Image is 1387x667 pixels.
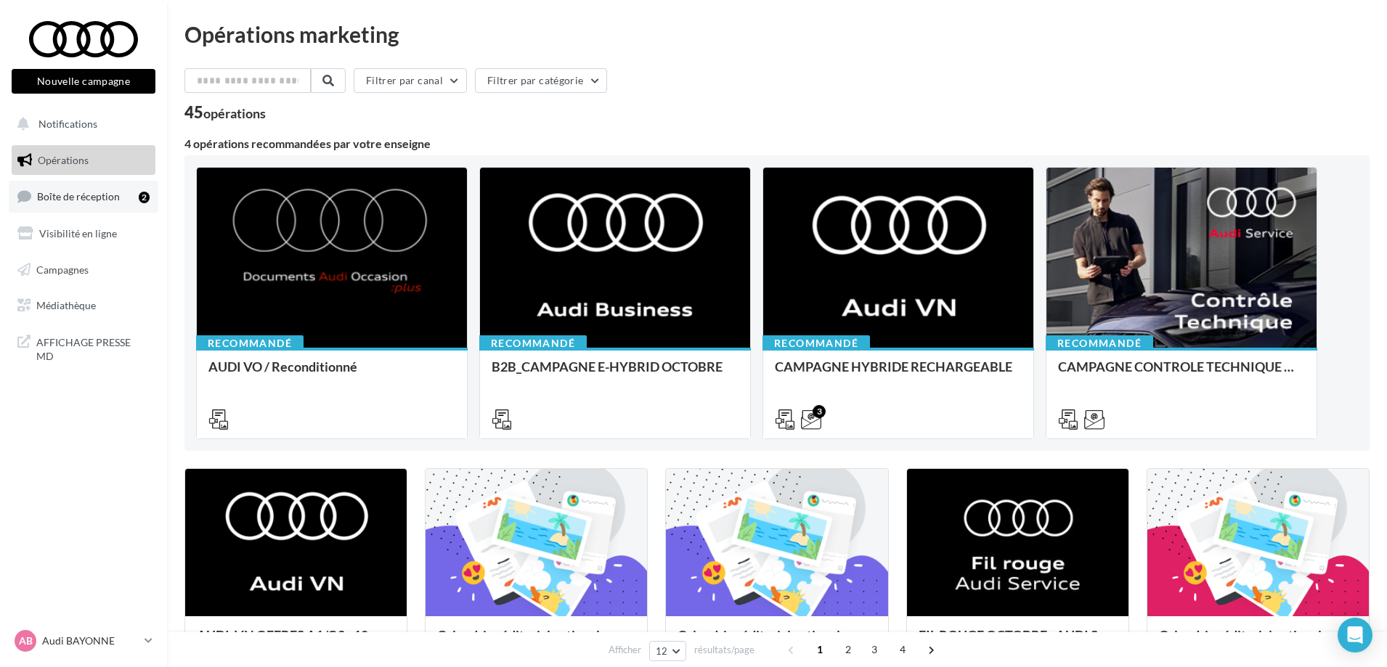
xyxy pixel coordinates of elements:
[813,405,826,418] div: 3
[808,638,831,661] span: 1
[36,263,89,275] span: Campagnes
[184,138,1370,150] div: 4 opérations recommandées par votre enseigne
[649,641,686,661] button: 12
[37,190,120,202] span: Boîte de réception
[184,23,1370,45] div: Opérations marketing
[19,634,33,648] span: AB
[1058,359,1305,388] div: CAMPAGNE CONTROLE TECHNIQUE 25€ OCTOBRE
[36,332,150,364] span: AFFICHAGE PRESSE MD
[762,335,870,351] div: Recommandé
[12,69,155,94] button: Nouvelle campagne
[863,638,886,661] span: 3
[39,227,117,240] span: Visibilité en ligne
[184,105,266,120] div: 45
[38,118,97,130] span: Notifications
[9,145,158,176] a: Opérations
[1338,618,1372,652] div: Open Intercom Messenger
[492,359,739,388] div: B2B_CAMPAGNE E-HYBRID OCTOBRE
[139,192,150,203] div: 2
[919,628,1117,657] div: FIL ROUGE OCTOBRE - AUDI SERVICE
[437,628,635,657] div: Calendrier éditorial national : semaine du 06.10 au 12.10
[656,645,668,657] span: 12
[36,299,96,311] span: Médiathèque
[354,68,467,93] button: Filtrer par canal
[678,628,876,657] div: Calendrier éditorial national : semaine du 29.09 au 05.10
[775,359,1022,388] div: CAMPAGNE HYBRIDE RECHARGEABLE
[208,359,455,388] div: AUDI VO / Reconditionné
[694,643,754,657] span: résultats/page
[1159,628,1357,657] div: Calendrier éditorial national : semaine du 22.09 au 28.09
[38,154,89,166] span: Opérations
[9,181,158,212] a: Boîte de réception2
[475,68,607,93] button: Filtrer par catégorie
[837,638,860,661] span: 2
[203,107,266,120] div: opérations
[9,290,158,321] a: Médiathèque
[42,634,139,648] p: Audi BAYONNE
[197,628,395,657] div: AUDI_VN OFFRES A1/Q2 - 10 au 31 octobre
[9,327,158,369] a: AFFICHAGE PRESSE MD
[609,643,641,657] span: Afficher
[9,218,158,249] a: Visibilité en ligne
[9,109,152,139] button: Notifications
[891,638,914,661] span: 4
[196,335,304,351] div: Recommandé
[12,627,155,655] a: AB Audi BAYONNE
[1046,335,1153,351] div: Recommandé
[479,335,587,351] div: Recommandé
[9,255,158,285] a: Campagnes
